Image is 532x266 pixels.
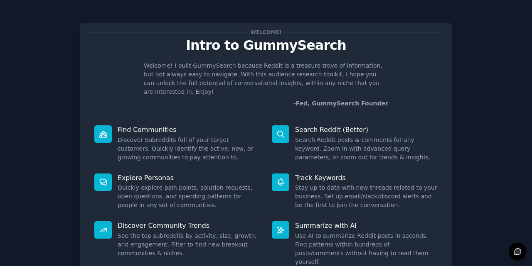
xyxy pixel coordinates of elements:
[295,183,438,210] dd: Stay up to date with new threads related to your business. Set up email/slack/discord alerts and ...
[295,136,438,162] dd: Search Reddit posts & comments for any keyword. Zoom in with advanced query parameters, or zoom o...
[118,173,260,182] p: Explore Personas
[295,173,438,182] p: Track Keywords
[249,28,283,37] span: Welcome!
[296,100,388,107] a: Fed, GummySearch Founder
[118,136,260,162] dd: Discover Subreddits full of your target customers. Quickly identify the active, new, or growing c...
[293,99,388,108] div: -
[89,38,443,53] p: Intro to GummySearch
[118,125,260,134] p: Find Communities
[118,183,260,210] dd: Quickly explore pain points, solution requests, open questions, and spending patterns for people ...
[118,232,260,258] dd: See the top subreddits by activity, size, growth, and engagement. Filter to find new breakout com...
[144,61,388,96] p: Welcome! I built GummySearch because Reddit is a treasure trove of information, but not always ea...
[295,125,438,134] p: Search Reddit (Better)
[118,221,260,230] p: Discover Community Trends
[295,221,438,230] p: Summarize with AI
